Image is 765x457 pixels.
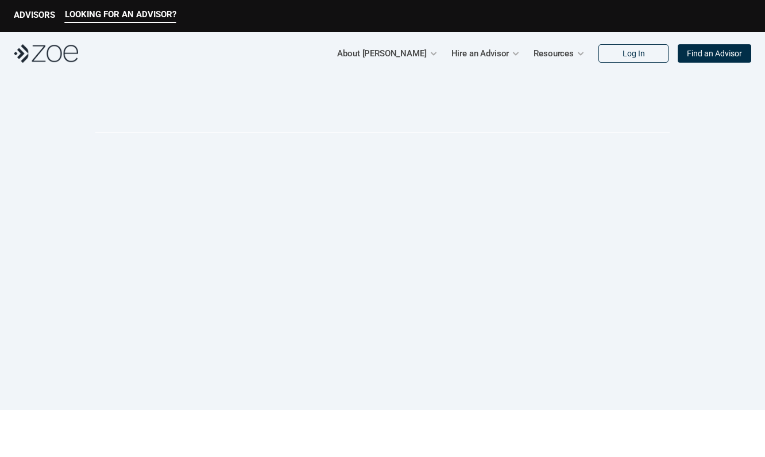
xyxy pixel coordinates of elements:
h2: We are committed to finding someone you feel comfortable with to manage your wealth. [PERSON_NAME... [95,248,361,317]
p: ADVISORS [14,10,55,20]
p: Find an Advisor [687,49,742,59]
p: Hire an Advisor [451,45,509,62]
p: Resources [534,45,574,62]
a: Log In [598,44,669,63]
a: Find an Advisor [678,44,751,63]
h1: Advisor Vetting Process [95,168,358,202]
p: Log In [623,49,645,59]
p: About [PERSON_NAME] [337,45,426,62]
h2: You deserve an advisor you can trust. [95,213,361,248]
p: LOOKING FOR AN ADVISOR? [65,9,176,20]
